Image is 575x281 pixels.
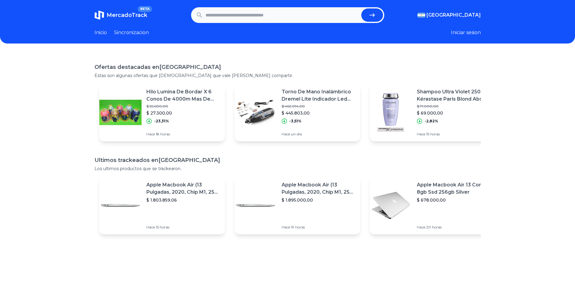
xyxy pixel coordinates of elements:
img: Featured image [370,91,412,134]
p: -23,31% [154,119,169,124]
p: $ 71.000,00 [417,104,490,109]
span: BETA [138,6,152,12]
p: $ 1.803.859,06 [146,197,220,203]
p: $ 678.000,00 [417,197,490,203]
p: -3,51% [289,119,302,124]
h1: Ultimos trackeados en [GEOGRAPHIC_DATA] [94,156,481,164]
span: [GEOGRAPHIC_DATA] [426,11,481,19]
p: Apple Macbook Air (13 Pulgadas, 2020, Chip M1, 256 Gb De Ssd, 8 Gb De Ram) - Plata [282,181,355,196]
p: Torno De Mano Inalámbrico Dremel Lite Indicador Led Liviano [282,88,355,103]
span: MercadoTrack [107,12,147,18]
h1: Ofertas destacadas en [GEOGRAPHIC_DATA] [94,63,481,71]
p: $ 1.895.000,00 [282,197,355,203]
img: Featured image [370,184,412,227]
p: Hace 15 horas [417,132,490,137]
p: Hace un día [282,132,355,137]
p: -2,82% [425,119,438,124]
a: Featured imageApple Macbook Air (13 Pulgadas, 2020, Chip M1, 256 Gb De Ssd, 8 Gb De Ram) - Plata$... [235,176,360,234]
p: Hace 18 horas [146,132,220,137]
a: Featured imageApple Macbook Air 13 Core I5 8gb Ssd 256gb Silver$ 678.000,00Hace 20 horas [370,176,495,234]
img: Featured image [235,91,277,134]
a: Featured imageHilo Lumina De Bordar X 6 Conos De 4000m Mas De 200 Colores!$ 35.600,00$ 27.300,00-... [99,83,225,141]
img: Featured image [99,91,142,134]
a: MercadoTrackBETA [94,10,147,20]
img: Featured image [99,184,142,227]
p: $ 445.803,00 [282,110,355,116]
p: Los ultimos productos que se trackearon. [94,166,481,172]
a: Featured imageShampoo Ultra Violet 250 Ml Kérastase Paris Blond Absolu$ 71.000,00$ 69.000,00-2,82... [370,83,495,141]
img: Featured image [235,184,277,227]
p: Apple Macbook Air (13 Pulgadas, 2020, Chip M1, 256 Gb De Ssd, 8 Gb De Ram) - Plata [146,181,220,196]
p: $ 35.600,00 [146,104,220,109]
p: Hace 15 horas [146,225,220,230]
a: Featured imageApple Macbook Air (13 Pulgadas, 2020, Chip M1, 256 Gb De Ssd, 8 Gb De Ram) - Plata$... [99,176,225,234]
img: Argentina [417,13,425,18]
p: $ 27.300,00 [146,110,220,116]
a: Featured imageTorno De Mano Inalámbrico Dremel Lite Indicador Led Liviano$ 462.014,00$ 445.803,00... [235,83,360,141]
p: Estas son algunas ofertas que [DEMOGRAPHIC_DATA] que vale [PERSON_NAME] compartir. [94,73,481,79]
button: Iniciar sesion [451,29,481,36]
img: MercadoTrack [94,10,104,20]
p: $ 69.000,00 [417,110,490,116]
p: Shampoo Ultra Violet 250 Ml Kérastase Paris Blond Absolu [417,88,490,103]
button: [GEOGRAPHIC_DATA] [417,11,481,19]
a: Sincronizacion [114,29,149,36]
p: $ 462.014,00 [282,104,355,109]
p: Apple Macbook Air 13 Core I5 8gb Ssd 256gb Silver [417,181,490,196]
p: Hace 19 horas [282,225,355,230]
p: Hilo Lumina De Bordar X 6 Conos De 4000m Mas De 200 Colores! [146,88,220,103]
p: Hace 20 horas [417,225,490,230]
a: Inicio [94,29,107,36]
